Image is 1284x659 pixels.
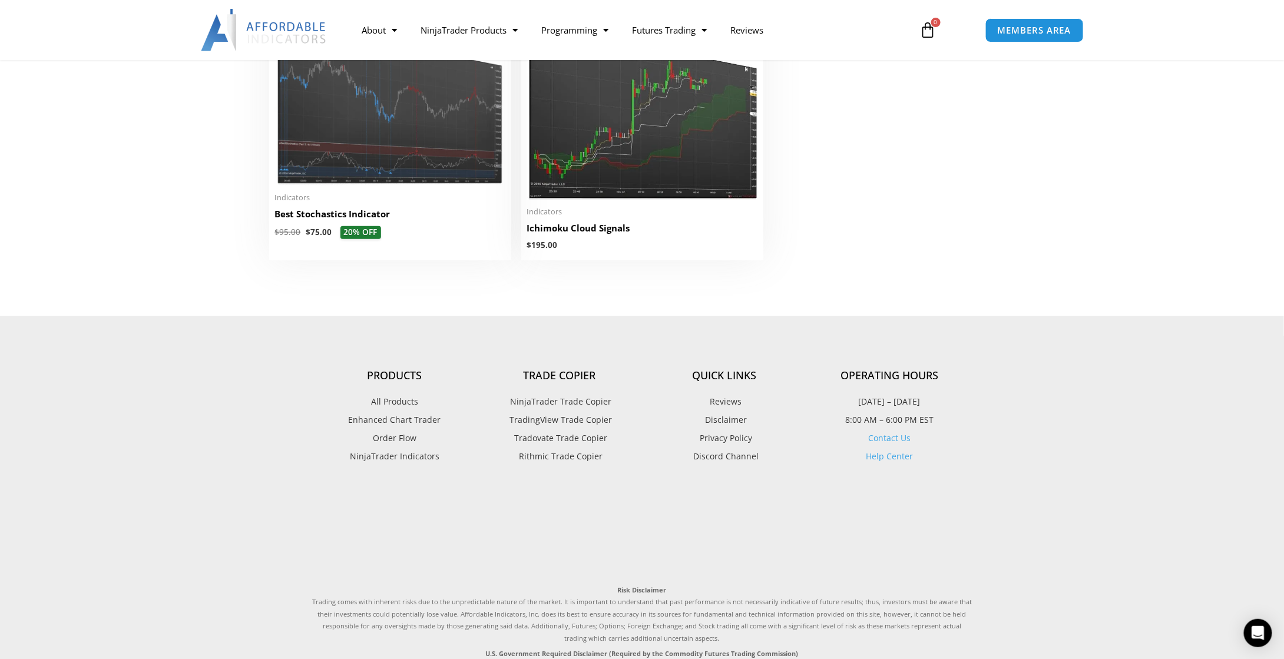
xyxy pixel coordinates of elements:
span: Enhanced Chart Trader [349,412,441,428]
bdi: 195.00 [527,240,558,250]
a: Tradovate Trade Copier [477,430,642,446]
bdi: 95.00 [275,227,301,237]
div: Open Intercom Messenger [1244,619,1272,647]
a: Enhanced Chart Trader [312,412,477,428]
span: Rithmic Trade Copier [517,449,603,464]
a: Disclaimer [642,412,807,428]
h4: Products [312,369,477,382]
a: All Products [312,394,477,409]
bdi: 75.00 [306,227,332,237]
span: Indicators [527,207,757,217]
span: Disclaimer [702,412,747,428]
a: Order Flow [312,430,477,446]
h2: Ichimoku Cloud Signals [527,222,757,234]
span: Discord Channel [690,449,759,464]
span: Order Flow [373,430,416,446]
span: Tradovate Trade Copier [512,430,608,446]
a: TradingView Trade Copier [477,412,642,428]
a: Rithmic Trade Copier [477,449,642,464]
a: NinjaTrader Trade Copier [477,394,642,409]
span: Privacy Policy [697,430,752,446]
img: LogoAI [201,9,327,51]
span: All Products [371,394,418,409]
h4: Quick Links [642,369,807,382]
a: About [350,16,409,44]
strong: Risk Disclaimer [618,586,667,595]
a: MEMBERS AREA [985,18,1084,42]
img: Best Stochastics Indicator [275,2,505,186]
p: Trading comes with inherent risks due to the unpredictable nature of the market. It is important ... [312,585,972,645]
h4: Operating Hours [807,369,972,382]
a: Programming [530,16,620,44]
span: 0 [931,18,941,27]
a: Privacy Policy [642,430,807,446]
iframe: Customer reviews powered by Trustpilot [312,491,972,573]
span: Indicators [275,193,505,203]
a: Reviews [642,394,807,409]
a: Discord Channel [642,449,807,464]
span: 20% OFF [340,226,381,239]
span: $ [306,227,311,237]
p: [DATE] – [DATE] [807,394,972,409]
strong: U.S. Government Required Disclaimer (Required by the Commodity Futures Trading Commission) [486,650,799,658]
a: Futures Trading [620,16,719,44]
img: Ichimuku [527,2,757,200]
a: Best Stochastics Indicator [275,208,505,226]
a: Ichimoku Cloud Signals [527,222,757,240]
span: $ [275,227,280,237]
a: Contact Us [868,432,911,443]
span: Reviews [707,394,742,409]
h4: Trade Copier [477,369,642,382]
a: Reviews [719,16,775,44]
nav: Menu [350,16,906,44]
span: NinjaTrader Indicators [350,449,439,464]
a: Help Center [866,451,913,462]
span: NinjaTrader Trade Copier [508,394,612,409]
span: $ [527,240,532,250]
a: NinjaTrader Products [409,16,530,44]
a: 0 [902,13,954,47]
a: NinjaTrader Indicators [312,449,477,464]
span: TradingView Trade Copier [507,412,613,428]
h2: Best Stochastics Indicator [275,208,505,220]
p: 8:00 AM – 6:00 PM EST [807,412,972,428]
span: MEMBERS AREA [998,26,1071,35]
